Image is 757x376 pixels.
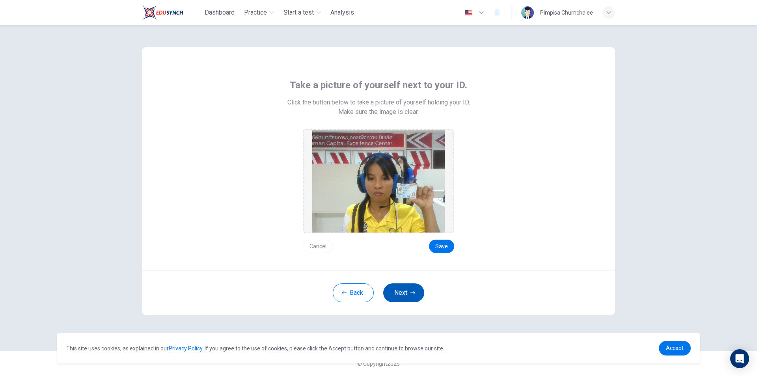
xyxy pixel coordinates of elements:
span: © Copyright 2025 [357,361,400,367]
button: Next [383,283,424,302]
img: preview screemshot [312,130,445,233]
div: Pimpisa Chumchalee [540,8,593,17]
span: Accept [666,345,684,351]
div: Open Intercom Messenger [730,349,749,368]
button: Dashboard [201,6,238,20]
button: Cancel [303,240,333,253]
img: Train Test logo [142,5,183,20]
span: Practice [244,8,267,17]
button: Practice [241,6,277,20]
div: cookieconsent [57,333,700,363]
span: Click the button below to take a picture of yourself holding your ID. [287,98,470,107]
a: dismiss cookie message [659,341,691,356]
span: Dashboard [205,8,235,17]
button: Back [333,283,374,302]
img: Profile picture [521,6,534,19]
button: Start a test [280,6,324,20]
span: This site uses cookies, as explained in our . If you agree to the use of cookies, please click th... [66,345,444,352]
button: Analysis [327,6,357,20]
span: Analysis [330,8,354,17]
span: Start a test [283,8,314,17]
a: Train Test logo [142,5,201,20]
img: en [464,10,474,16]
span: Take a picture of yourself next to your ID. [290,79,467,91]
button: Save [429,240,454,253]
span: Make sure the image is clear. [338,107,419,117]
a: Privacy Policy [169,345,202,352]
